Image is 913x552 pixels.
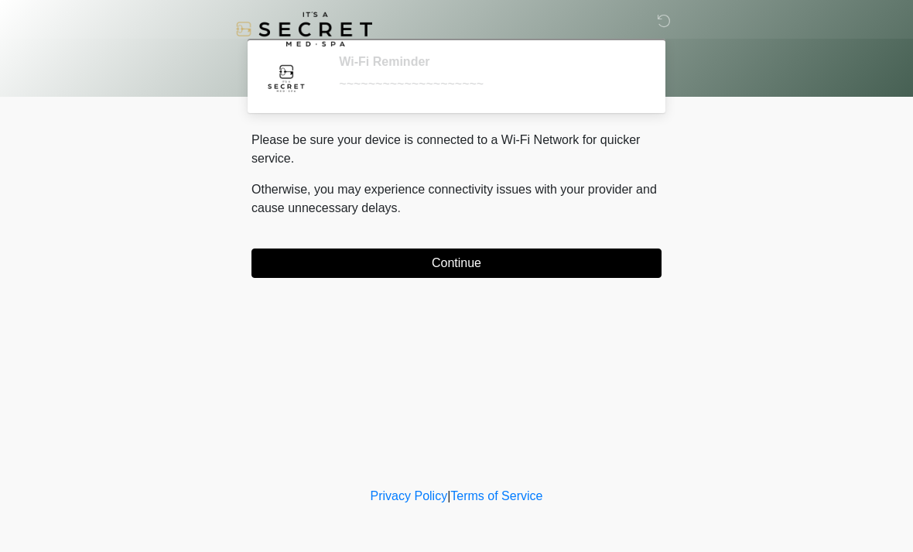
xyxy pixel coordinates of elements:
[447,489,450,502] a: |
[251,180,662,218] p: Otherwise, you may experience connectivity issues with your provider and cause unnecessary delays
[398,201,401,214] span: .
[371,489,448,502] a: Privacy Policy
[339,54,638,69] h2: Wi-Fi Reminder
[251,131,662,168] p: Please be sure your device is connected to a Wi-Fi Network for quicker service.
[339,75,638,94] div: ~~~~~~~~~~~~~~~~~~~~
[251,249,662,278] button: Continue
[236,12,372,46] img: It's A Secret Med Spa Logo
[263,54,309,101] img: Agent Avatar
[450,489,542,502] a: Terms of Service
